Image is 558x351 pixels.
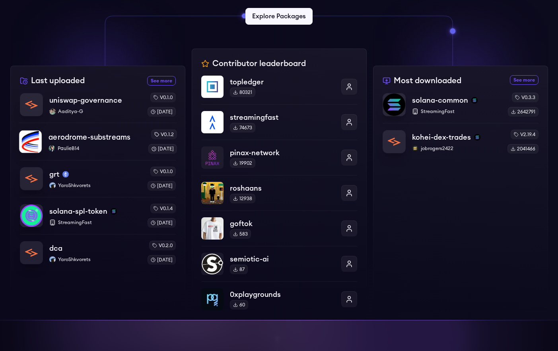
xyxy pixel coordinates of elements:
div: 87 [230,265,248,274]
a: goftokgoftok583 [201,211,357,246]
p: StreamingFast [49,219,141,226]
a: See more recently uploaded packages [147,76,176,86]
img: goftok [201,217,224,240]
div: 12938 [230,194,255,203]
div: [DATE] [148,144,177,154]
img: semiotic-ai [201,253,224,275]
p: YaroShkvorets [49,256,141,263]
p: semiotic-ai [230,253,335,265]
p: solana-spl-token [49,206,107,217]
img: uniswap-governance [20,94,43,116]
div: 74673 [230,123,255,133]
a: Explore Packages [245,8,313,25]
img: aerodrome-substreams [19,131,42,153]
div: v0.1.4 [150,204,176,213]
p: roshaans [230,183,335,194]
a: topledgertopledger80321 [201,76,357,104]
img: PaulieB14 [49,145,55,152]
p: pinax-network [230,147,335,158]
img: YaroShkvorets [49,182,56,189]
img: topledger [201,76,224,98]
div: 583 [230,229,251,239]
p: 0xplaygrounds [230,289,335,300]
p: grt [49,169,59,180]
a: 0xplaygrounds0xplaygrounds60 [201,281,357,310]
div: 60 [230,300,248,310]
img: mainnet [62,171,69,177]
p: jobrogers2422 [412,145,501,152]
a: solana-commonsolana-commonsolanaStreamingFastv0.3.32642791 [383,93,539,123]
div: [DATE] [148,255,176,265]
div: 2642791 [508,107,539,117]
p: kohei-dex-trades [412,132,471,143]
p: Aaditya-G [49,108,141,115]
div: v0.1.2 [151,130,177,139]
p: uniswap-governance [49,95,122,106]
p: topledger [230,76,335,88]
p: StreamingFast [412,108,502,115]
div: v0.1.0 [150,93,176,102]
img: pinax-network [201,146,224,169]
img: solana [111,208,117,214]
p: dca [49,243,62,254]
p: streamingfast [230,112,335,123]
p: goftok [230,218,335,229]
a: solana-spl-tokensolana-spl-tokensolanaStreamingFastv0.1.4[DATE] [20,197,176,234]
a: uniswap-governanceuniswap-governanceAaditya-GAaditya-Gv0.1.0[DATE] [20,93,176,123]
a: semiotic-aisemiotic-ai87 [201,246,357,281]
div: 19902 [230,158,255,168]
a: roshaansroshaans12938 [201,175,357,211]
p: YaroShkvorets [49,182,141,189]
div: [DATE] [148,107,176,117]
p: PaulieB14 [49,145,142,152]
p: solana-common [412,95,468,106]
img: solana [471,97,478,103]
img: dca [20,242,43,264]
div: [DATE] [148,218,176,228]
div: [DATE] [148,181,176,191]
div: 2041466 [507,144,539,154]
img: YaroShkvorets [49,256,56,263]
img: solana-common [383,94,405,116]
img: solana-spl-token [20,205,43,227]
img: streamingfast [201,111,224,133]
div: v0.3.3 [512,93,539,102]
img: Aaditya-G [49,108,56,115]
a: pinax-networkpinax-network19902 [201,140,357,175]
a: aerodrome-substreamsaerodrome-substreamsPaulieB14PaulieB14v0.1.2[DATE] [19,123,177,160]
a: See more most downloaded packages [510,75,539,85]
img: solana [474,134,480,140]
div: 80321 [230,88,255,97]
img: 0xplaygrounds [201,288,224,310]
img: kohei-dex-trades [383,131,405,153]
p: aerodrome-substreams [49,132,130,143]
a: kohei-dex-tradeskohei-dex-tradessolanajobrogers2422jobrogers2422v2.19.42041466 [383,123,539,154]
div: v0.2.0 [149,241,176,250]
a: grtgrtmainnetYaroShkvoretsYaroShkvoretsv0.1.0[DATE] [20,160,176,197]
a: streamingfaststreamingfast74673 [201,104,357,140]
div: v0.1.0 [150,167,176,176]
a: dcadcaYaroShkvoretsYaroShkvoretsv0.2.0[DATE] [20,234,176,265]
img: jobrogers2422 [412,145,418,152]
img: roshaans [201,182,224,204]
img: grt [20,168,43,190]
div: v2.19.4 [511,130,539,139]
